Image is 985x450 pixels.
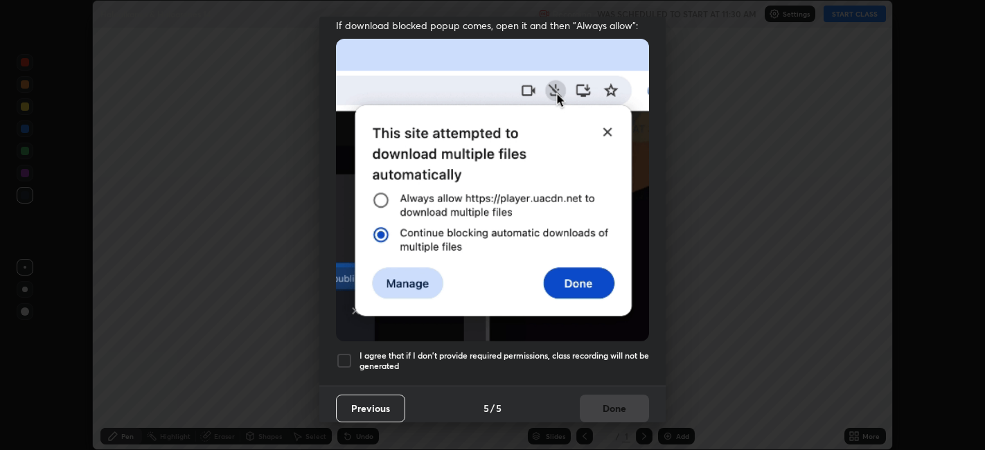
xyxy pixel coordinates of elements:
h5: I agree that if I don't provide required permissions, class recording will not be generated [360,350,649,372]
button: Previous [336,395,405,422]
h4: / [490,401,495,415]
h4: 5 [496,401,502,415]
img: downloads-permission-blocked.gif [336,39,649,341]
h4: 5 [483,401,489,415]
span: If download blocked popup comes, open it and then "Always allow": [336,19,649,32]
